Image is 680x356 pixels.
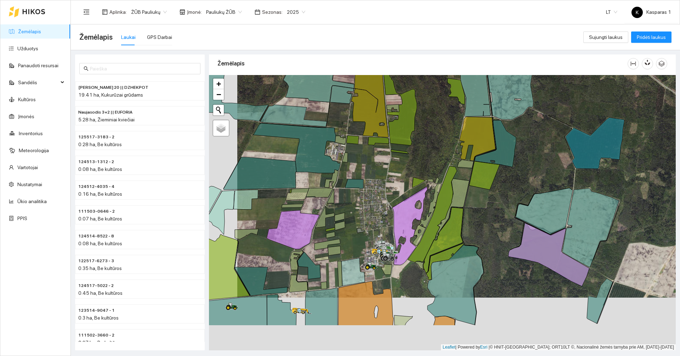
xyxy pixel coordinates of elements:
span: K [636,7,639,18]
a: Zoom in [213,79,224,89]
span: Sandėlis [18,75,58,90]
a: PPIS [17,216,27,221]
span: Pauliukų ŽŪB [206,7,242,17]
button: Initiate a new search [213,105,224,115]
span: Sezonas : [262,8,283,16]
a: Meteorologija [19,148,49,153]
div: | Powered by © HNIT-[GEOGRAPHIC_DATA]; ORT10LT ©, Nacionalinė žemės tarnyba prie AM, [DATE]-[DATE] [441,344,676,350]
a: Įmonės [18,114,34,119]
a: Esri [480,345,488,350]
a: Panaudoti resursai [18,63,58,68]
a: Pridėti laukus [631,34,671,40]
span: menu-fold [83,9,90,15]
span: Sujungti laukus [589,33,623,41]
a: Nustatymai [17,182,42,187]
span: layout [102,9,108,15]
span: Pridėti laukus [637,33,666,41]
span: Įmonė : [187,8,202,16]
span: | [489,345,490,350]
span: 19.41 ha, Kukurūzai grūdams [78,92,143,98]
span: ŽŪB Pauliukų [131,7,167,17]
a: Žemėlapis [18,29,41,34]
span: 2025 [287,7,305,17]
span: 0.27 ha, Be kultūros [78,340,122,345]
span: LT [606,7,617,17]
span: 0.16 ha, Be kultūros [78,191,122,197]
span: column-width [628,61,639,67]
span: 111502-3660 - 2 [78,332,114,339]
a: Vartotojai [17,165,38,170]
span: Prie Gudaičio 20 || DZHEKPOT [78,84,148,91]
span: Naujasodis 3+2 || EUFORIA [78,109,132,116]
button: Pridėti laukus [631,31,671,43]
div: GPS Darbai [147,33,172,41]
span: 0.08 ha, Be kultūros [78,166,122,172]
span: search [84,66,89,71]
span: − [216,90,221,99]
button: column-width [628,58,639,69]
button: Sujungti laukus [583,31,628,43]
a: Leaflet [443,345,455,350]
span: 124512-4035 - 4 [78,183,114,190]
a: Ūkio analitika [17,199,47,204]
span: 124513-1312 - 2 [78,159,114,165]
span: 0.3 ha, Be kultūros [78,315,119,321]
span: shop [180,9,185,15]
span: Kasparas 1 [631,9,671,15]
a: Layers [213,120,229,136]
span: 0.08 ha, Be kultūros [78,241,122,246]
input: Paieška [90,65,196,73]
span: Aplinka : [109,8,127,16]
a: Kultūros [18,97,36,102]
span: Žemėlapis [79,31,113,43]
span: + [216,79,221,88]
div: Laukai [121,33,136,41]
button: menu-fold [79,5,93,19]
span: 0.07 ha, Be kultūros [78,216,122,222]
span: calendar [255,9,260,15]
a: Inventorius [19,131,43,136]
a: Užduotys [17,46,38,51]
span: 123514-9047 - 1 [78,307,115,314]
span: 124514-8522 - 8 [78,233,114,240]
a: Sujungti laukus [583,34,628,40]
span: 0.28 ha, Be kultūros [78,142,122,147]
span: 0.35 ha, Be kultūros [78,265,122,271]
span: 122517-6273 - 3 [78,258,114,264]
span: 0.45 ha, Be kultūros [78,290,123,296]
div: Žemėlapis [217,53,628,74]
a: Zoom out [213,89,224,100]
span: 124517-5022 - 2 [78,282,114,289]
span: 125517-3183 - 2 [78,134,114,140]
span: 111503-0646 - 2 [78,208,115,215]
span: 5.28 ha, Žieminiai kviečiai [78,117,135,122]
